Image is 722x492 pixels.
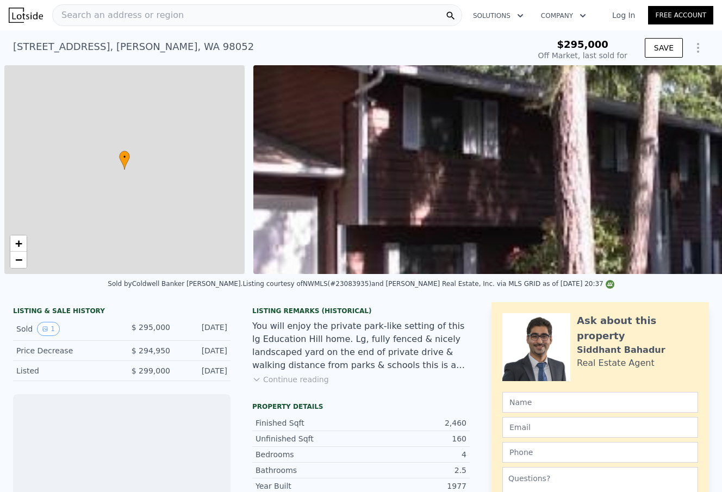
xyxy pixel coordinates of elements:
div: Siddhant Bahadur [577,344,665,357]
button: Show Options [687,37,709,59]
div: Off Market, last sold for [538,50,627,61]
div: Sold by Coldwell Banker [PERSON_NAME] . [108,280,242,288]
div: 1977 [361,481,466,491]
div: Finished Sqft [256,418,361,428]
span: $ 294,950 [132,346,170,355]
div: Property details [252,402,470,411]
button: View historical data [37,322,60,336]
span: + [15,236,22,250]
img: NWMLS Logo [606,280,614,289]
span: − [15,253,22,266]
button: Company [532,6,595,26]
img: Lotside [9,8,43,23]
div: [STREET_ADDRESS] , [PERSON_NAME] , WA 98052 [13,39,254,54]
div: • [119,151,130,170]
button: Solutions [464,6,532,26]
div: You will enjoy the private park-like setting of this lg Education Hill home. Lg, fully fenced & n... [252,320,470,372]
div: Sold [16,322,113,336]
button: Continue reading [252,374,329,385]
button: SAVE [645,38,683,58]
div: Bedrooms [256,449,361,460]
span: • [119,152,130,162]
div: 160 [361,433,466,444]
span: Search an address or region [53,9,184,22]
input: Name [502,392,698,413]
div: Listing courtesy of NWMLS (#23083935) and [PERSON_NAME] Real Estate, Inc. via MLS GRID as of [DAT... [242,280,614,288]
div: [DATE] [179,322,227,336]
span: $ 299,000 [132,366,170,375]
div: Listed [16,365,113,376]
input: Phone [502,442,698,463]
a: Free Account [648,6,713,24]
span: $ 295,000 [132,323,170,332]
div: Unfinished Sqft [256,433,361,444]
div: [DATE] [179,345,227,356]
a: Log In [599,10,648,21]
div: LISTING & SALE HISTORY [13,307,231,317]
div: Bathrooms [256,465,361,476]
input: Email [502,417,698,438]
a: Zoom out [10,252,27,268]
div: Price Decrease [16,345,113,356]
span: $295,000 [557,39,608,50]
div: Real Estate Agent [577,357,655,370]
a: Zoom in [10,235,27,252]
div: 4 [361,449,466,460]
div: [DATE] [179,365,227,376]
div: Year Built [256,481,361,491]
div: 2,460 [361,418,466,428]
div: Listing Remarks (Historical) [252,307,470,315]
div: 2.5 [361,465,466,476]
div: Ask about this property [577,313,698,344]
